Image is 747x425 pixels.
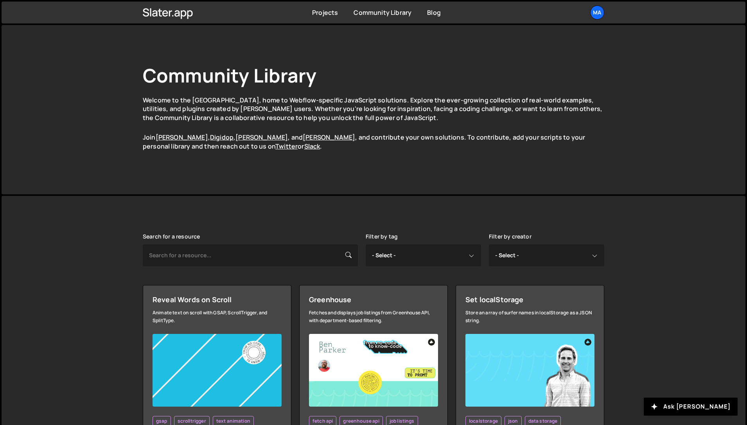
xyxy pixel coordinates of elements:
input: Search for a resource... [143,244,358,266]
a: Blog [427,8,441,17]
a: [PERSON_NAME] [303,133,355,142]
div: Store an array of surfer names in localStorage as a JSON string. [465,309,594,325]
label: Filter by tag [366,233,398,240]
div: Greenhouse [309,295,438,304]
div: Set localStorage [465,295,594,304]
a: [PERSON_NAME] [156,133,208,142]
span: text animation [216,418,250,424]
span: json [508,418,518,424]
p: Join , , , and , and contribute your own solutions. To contribute, add your scripts to your perso... [143,133,604,151]
img: YT%20-%20Thumb%20(13).png [153,334,282,407]
a: Projects [312,8,338,17]
img: YT%20-%20Thumb.png [465,334,594,407]
a: Community Library [354,8,411,17]
label: Search for a resource [143,233,200,240]
a: Digidop [210,133,233,142]
a: Slack [304,142,320,151]
button: Ask [PERSON_NAME] [644,398,738,416]
span: localstorage [469,418,498,424]
div: Reveal Words on Scroll [153,295,282,304]
span: data storage [528,418,558,424]
a: [PERSON_NAME] [235,133,288,142]
span: fetch api [312,418,333,424]
div: Animate text on scroll with GSAP, ScrollTrigger, and SplitType. [153,309,282,325]
span: gsap [156,418,167,424]
span: scrolltrigger [178,418,206,424]
label: Filter by creator [489,233,532,240]
div: Fetches and displays job listings from Greenhouse API, with department-based filtering. [309,309,438,325]
img: YT%20-%20Thumb%20(19).png [309,334,438,407]
h1: Community Library [143,63,604,88]
span: greenhouse api [343,418,379,424]
a: Twitter [275,142,298,151]
p: Welcome to the [GEOGRAPHIC_DATA], home to Webflow-specific JavaScript solutions. Explore the ever... [143,96,604,122]
a: Ma [590,5,604,20]
span: job listings [390,418,415,424]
